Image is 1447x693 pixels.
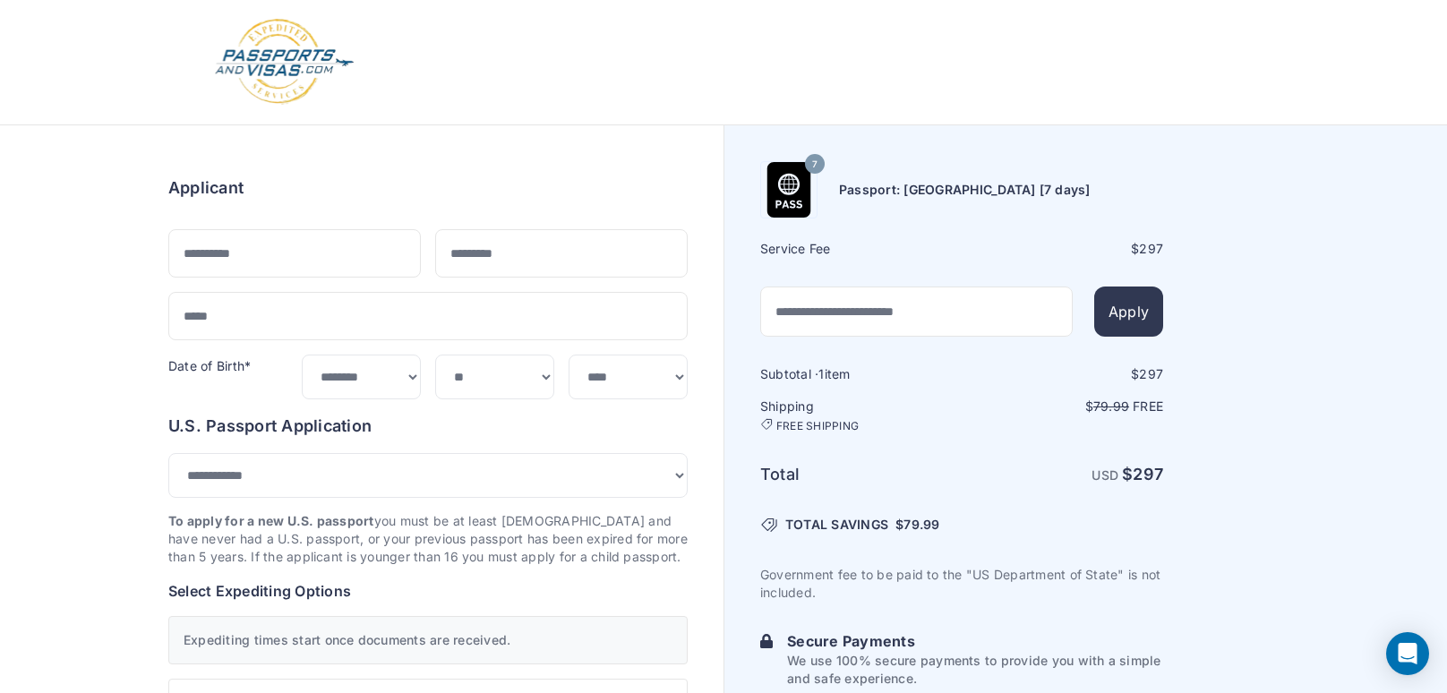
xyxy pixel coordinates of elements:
[1094,287,1163,337] button: Apply
[168,512,688,566] p: you must be at least [DEMOGRAPHIC_DATA] and have never had a U.S. passport, or your previous pass...
[812,153,818,176] span: 7
[839,181,1091,199] h6: Passport: [GEOGRAPHIC_DATA] [7 days]
[168,414,688,439] h6: U.S. Passport Application
[785,516,888,534] span: TOTAL SAVINGS
[963,365,1163,383] div: $
[1092,467,1118,483] span: USD
[168,175,244,201] h6: Applicant
[1133,398,1163,414] span: Free
[903,517,939,532] span: 79.99
[963,398,1163,415] p: $
[760,398,960,433] h6: Shipping
[818,366,824,381] span: 1
[760,462,960,487] h6: Total
[787,652,1163,688] p: We use 100% secure payments to provide you with a simple and safe experience.
[895,516,939,534] span: $
[1139,366,1163,381] span: 297
[1093,398,1129,414] span: 79.99
[1133,465,1163,483] span: 297
[168,358,251,373] label: Date of Birth*
[168,580,688,602] h6: Select Expediting Options
[787,630,1163,652] h6: Secure Payments
[1386,632,1429,675] div: Open Intercom Messenger
[1122,465,1163,483] strong: $
[168,616,688,664] div: Expediting times start once documents are received.
[760,566,1163,602] p: Government fee to be paid to the "US Department of State" is not included.
[761,162,817,218] img: Product Name
[168,513,374,528] strong: To apply for a new U.S. passport
[760,365,960,383] h6: Subtotal · item
[760,240,960,258] h6: Service Fee
[1139,241,1163,256] span: 297
[776,419,859,433] span: FREE SHIPPING
[963,240,1163,258] div: $
[213,18,355,107] img: Logo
